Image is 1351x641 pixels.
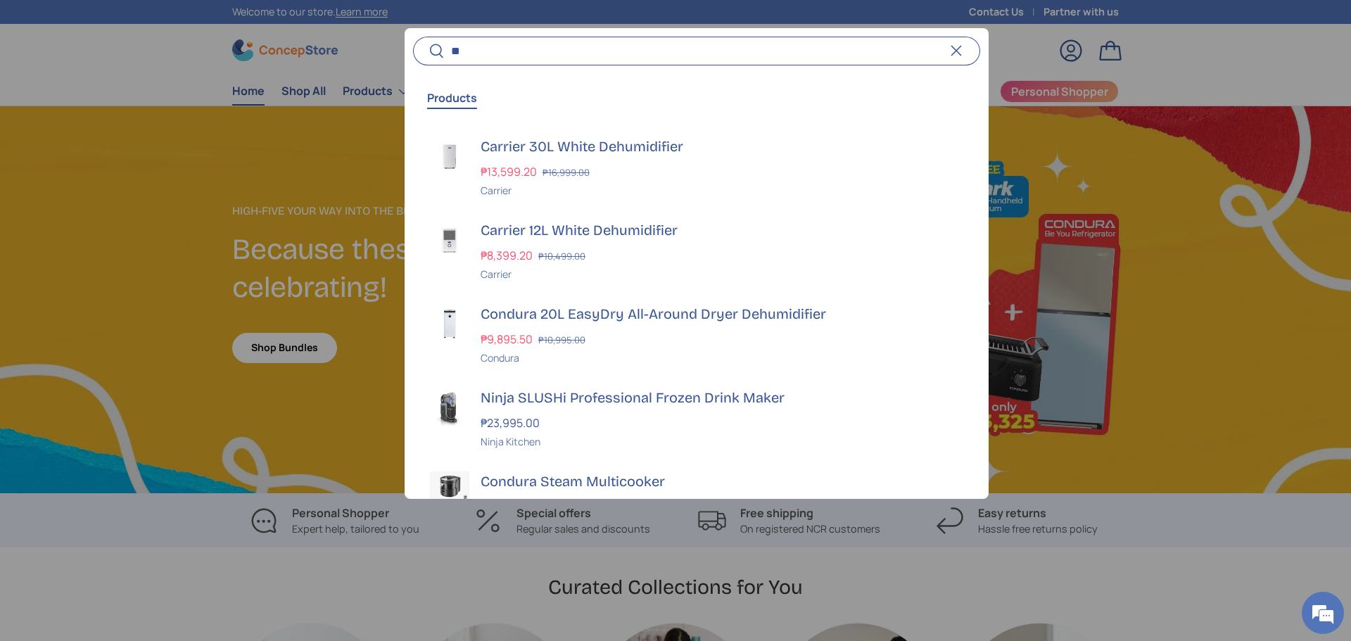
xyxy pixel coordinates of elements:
s: ₱10,995.00 [538,334,585,346]
div: Carrier [481,267,963,281]
h3: Ninja SLUSHi Professional Frozen Drink Maker [481,388,963,407]
div: Ninja Kitchen [481,434,963,449]
img: condura-steam-multicooker-full-side-view-with-icc-sticker-concepstore [430,471,469,501]
strong: ₱9,895.50 [481,331,536,347]
strong: ₱8,399.20 [481,248,536,263]
strong: ₱13,599.20 [481,164,540,179]
h3: Carrier 12L White Dehumidifier [481,220,963,240]
s: ₱16,999.00 [543,166,590,179]
a: Ninja SLUSHi Professional Frozen Drink Maker ₱23,995.00 Ninja Kitchen [405,376,989,460]
a: carrier-dehumidifier-30-liter-full-view-concepstore Carrier 30L White Dehumidifier ₱13,599.20 ₱16... [405,125,989,209]
s: ₱10,499.00 [538,250,585,262]
h3: Condura 20L EasyDry All-Around Dryer Dehumidifier [481,304,963,324]
a: condura-easy-dry-dehumidifier-full-view-concepstore.ph Condura 20L EasyDry All-Around Dryer Dehum... [405,293,989,376]
div: Condura [481,350,963,365]
div: Carrier [481,183,963,198]
button: Products [427,82,477,114]
a: condura-steam-multicooker-full-side-view-with-icc-sticker-concepstore Condura Steam Multicooker ₱... [405,460,989,544]
img: condura-easy-dry-dehumidifier-full-view-concepstore.ph [430,304,469,343]
img: carrier-dehumidifier-30-liter-full-view-concepstore [430,137,469,176]
h3: Condura Steam Multicooker [481,471,963,491]
img: carrier-dehumidifier-12-liter-full-view-concepstore [430,220,469,260]
strong: ₱23,995.00 [481,415,543,431]
h3: Carrier 30L White Dehumidifier [481,137,963,156]
a: carrier-dehumidifier-12-liter-full-view-concepstore Carrier 12L White Dehumidifier ₱8,399.20 ₱10,... [405,209,989,293]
